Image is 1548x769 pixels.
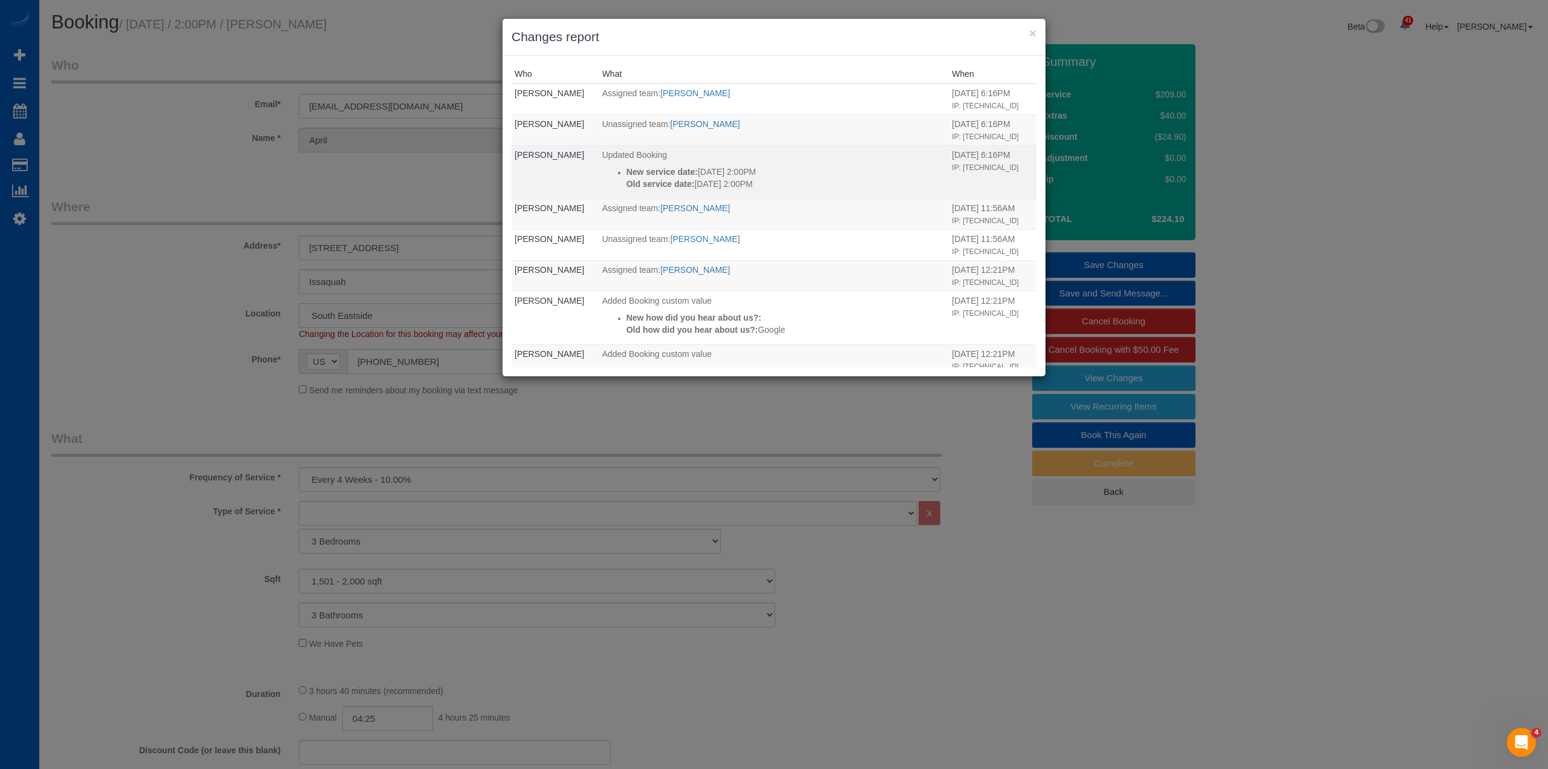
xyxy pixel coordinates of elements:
a: [PERSON_NAME] [515,88,584,98]
a: [PERSON_NAME] [515,265,584,275]
strong: New how will we access your home? : [626,366,779,376]
td: Who [512,145,599,198]
td: Who [512,83,599,114]
small: IP: [TECHNICAL_ID] [952,102,1018,110]
a: [PERSON_NAME] [671,119,740,129]
span: Assigned team: [602,265,661,275]
td: What [599,260,949,291]
small: IP: [TECHNICAL_ID] [952,362,1018,371]
button: × [1029,27,1036,39]
strong: Old service date: [626,179,695,189]
td: Who [512,198,599,229]
td: Who [512,344,599,398]
td: Who [512,260,599,291]
td: When [949,198,1036,229]
span: Assigned team: [602,88,661,98]
td: Who [512,114,599,145]
td: Who [512,291,599,344]
td: What [599,229,949,260]
a: [PERSON_NAME] [660,265,730,275]
td: When [949,344,1036,398]
a: [PERSON_NAME] [515,349,584,359]
p: Google [626,324,946,336]
small: IP: [TECHNICAL_ID] [952,309,1018,318]
span: Updated Booking [602,150,667,160]
a: [PERSON_NAME] [515,234,584,244]
small: IP: [TECHNICAL_ID] [952,217,1018,225]
a: [PERSON_NAME] [515,119,584,129]
small: IP: [TECHNICAL_ID] [952,163,1018,172]
span: Added Booking custom value [602,349,712,359]
td: What [599,83,949,114]
p: [DATE] 2:00PM [626,178,946,190]
td: What [599,114,949,145]
th: When [949,65,1036,83]
th: What [599,65,949,83]
span: Unassigned team: [602,234,671,244]
a: [PERSON_NAME] [515,150,584,160]
td: When [949,145,1036,198]
a: [PERSON_NAME] [671,234,740,244]
td: When [949,83,1036,114]
td: When [949,291,1036,344]
span: 4 [1532,728,1541,738]
a: [PERSON_NAME] [515,296,584,306]
small: IP: [TECHNICAL_ID] [952,247,1018,256]
a: [PERSON_NAME] [660,88,730,98]
p: [DATE] 2:00PM [626,166,946,178]
strong: Old how did you hear about us?: [626,325,758,335]
a: [PERSON_NAME] [660,203,730,213]
iframe: Intercom live chat [1507,728,1536,757]
sui-modal: Changes report [502,19,1046,376]
th: Who [512,65,599,83]
a: [PERSON_NAME] [515,203,584,213]
small: IP: [TECHNICAL_ID] [952,278,1018,287]
td: What [599,145,949,198]
td: When [949,114,1036,145]
h3: Changes report [512,28,1036,46]
strong: New how did you hear about us?: [626,313,761,322]
span: Assigned team: [602,203,661,213]
td: What [599,198,949,229]
span: Added Booking custom value [602,296,712,306]
td: What [599,291,949,344]
span: Unassigned team: [602,119,671,129]
td: What [599,344,949,398]
strong: New service date: [626,167,698,177]
td: When [949,229,1036,260]
td: Who [512,229,599,260]
small: IP: [TECHNICAL_ID] [952,133,1018,141]
td: When [949,260,1036,291]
